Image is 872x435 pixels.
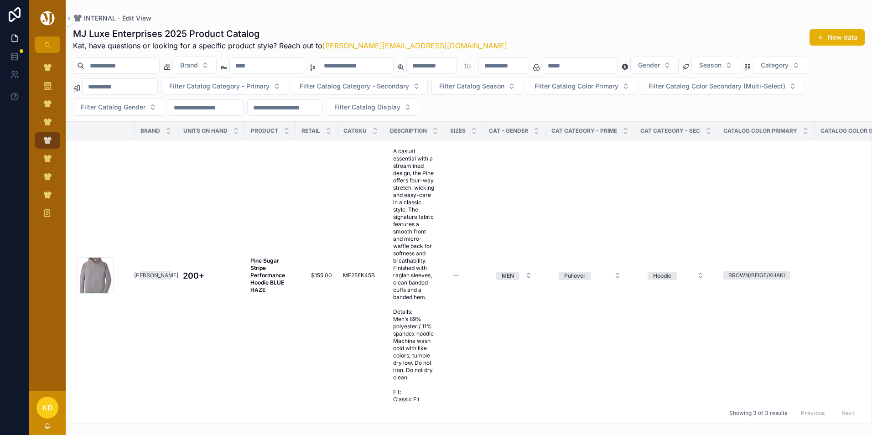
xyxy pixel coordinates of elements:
[327,98,419,116] button: Select Button
[172,57,217,74] button: Select Button
[73,14,151,23] a: INTERNAL - Edit View
[84,14,151,23] span: INTERNAL - Edit View
[73,27,507,40] h1: MJ Luxe Enterprises 2025 Product Catalog
[488,267,540,284] a: Select Button
[450,127,466,135] span: SIZES
[81,103,145,112] span: Filter Catalog Gender
[691,57,740,74] button: Select Button
[389,144,439,407] a: A casual essential with a streamlined design, the Pine offers four-way stretch, wicking and easy-...
[551,127,617,135] span: CAT CATEGORY - PRIME
[551,267,629,284] a: Select Button
[322,41,507,50] a: [PERSON_NAME][EMAIL_ADDRESS][DOMAIN_NAME]
[250,257,286,293] strong: Pine Sugar Stripe Performance Hoodie BLUE HAZE
[723,127,797,135] span: Catalog Color Primary
[559,271,591,280] button: Unselect PULLOVER
[39,11,56,26] img: App logo
[699,61,721,70] span: Season
[169,82,270,91] span: Filter Catalog Category - Primary
[140,127,160,135] span: Brand
[551,267,628,284] button: Select Button
[723,271,809,280] a: BROWN/BEIGE/KHAKI
[73,40,507,51] span: Kat, have questions or looking for a specific product style? Reach out to
[653,272,671,280] div: Hoodie
[390,127,427,135] span: Description
[489,127,528,135] span: CAT - GENDER
[431,78,523,95] button: Select Button
[753,57,807,74] button: Select Button
[641,78,804,95] button: Select Button
[140,271,172,280] a: [PERSON_NAME]
[180,61,198,70] span: Brand
[630,57,679,74] button: Select Button
[343,272,375,279] span: MF25EK45B
[439,82,504,91] span: Filter Catalog Season
[640,267,712,284] a: Select Button
[649,82,785,91] span: Filter Catalog Color Secondary (Multi-Select)
[134,271,178,280] div: [PERSON_NAME]
[343,127,367,135] span: CATSKU
[301,127,320,135] span: Retail
[300,82,409,91] span: Filter Catalog Category - Secondary
[453,272,459,279] div: --
[450,268,478,283] a: --
[640,267,711,284] button: Select Button
[564,272,586,280] div: Pullover
[640,127,700,135] span: CAT CATEGORY - SEC
[183,269,239,282] a: 200+
[638,61,660,70] span: Gender
[250,257,290,294] a: Pine Sugar Stripe Performance Hoodie BLUE HAZE
[489,267,540,284] button: Select Button
[183,127,228,135] span: Units On Hand
[535,82,618,91] span: Filter Catalog Color Primary
[42,402,53,413] span: KD
[301,272,332,279] a: $155.00
[73,98,164,116] button: Select Button
[728,271,785,280] div: BROWN/BEIGE/KHAKI
[527,78,637,95] button: Select Button
[761,61,789,70] span: Category
[292,78,428,95] button: Select Button
[251,127,278,135] span: Product
[648,271,677,280] button: Unselect HOODIE
[464,60,471,71] p: to
[161,78,288,95] button: Select Button
[393,148,435,403] span: A casual essential with a streamlined design, the Pine offers four-way stretch, wicking and easy-...
[334,103,400,112] span: Filter Catalog Display
[502,272,514,280] div: MEN
[729,409,787,417] span: Showing 3 of 3 results
[343,272,379,279] a: MF25EK45B
[810,29,865,46] button: New data
[29,53,66,233] div: scrollable content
